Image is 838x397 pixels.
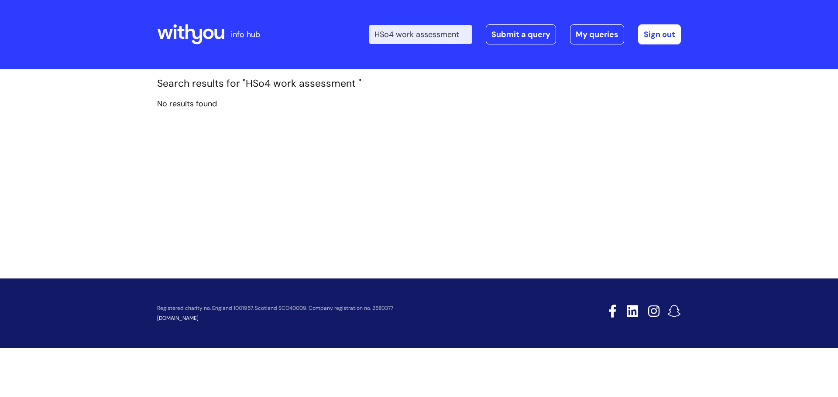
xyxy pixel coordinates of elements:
a: Sign out [638,24,681,44]
div: | - [369,24,681,44]
a: [DOMAIN_NAME] [157,315,199,322]
p: info hub [231,27,260,41]
h1: Search results for "HSo4 work assessment " [157,78,681,90]
p: No results found [157,97,681,111]
p: Registered charity no. England 1001957, Scotland SCO40009. Company registration no. 2580377 [157,305,546,311]
input: Search [369,25,472,44]
a: Submit a query [486,24,556,44]
a: My queries [570,24,624,44]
